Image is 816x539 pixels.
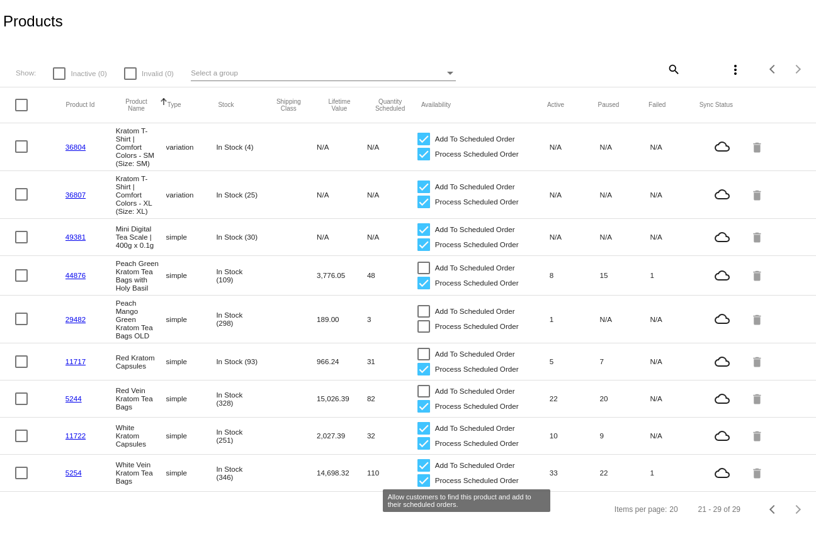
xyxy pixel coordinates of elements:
mat-cell: 22 [600,465,650,480]
mat-header-cell: Availability [421,101,547,108]
mat-cell: simple [166,391,217,406]
span: Add To Scheduled Order [435,304,515,319]
mat-cell: N/A [650,140,700,154]
span: Add To Scheduled Order [435,347,515,362]
mat-cell: variation [166,187,217,202]
mat-cell: N/A [650,391,700,406]
span: Invalid (0) [142,66,174,81]
mat-cell: 48 [367,268,417,282]
mat-cell: N/A [650,354,700,369]
button: Change sorting for QuantityScheduled [370,98,410,112]
mat-cell: Mini Digital Tea Scale | 400g x 0.1g [116,221,166,252]
mat-cell: 189.00 [317,312,367,326]
button: Change sorting for LifetimeValue [320,98,360,112]
mat-cell: Peach Green Kratom Tea Bags with Holy Basil [116,256,166,295]
button: Change sorting for TotalQuantityFailed [649,101,666,109]
mat-cell: simple [166,268,217,282]
mat-icon: cloud_queue [700,311,744,326]
mat-cell: N/A [367,230,417,244]
span: Process Scheduled Order [435,275,519,291]
mat-cell: Red Kratom Capsules [116,350,166,373]
mat-icon: delete [751,389,766,408]
span: Process Scheduled Order [435,319,519,334]
mat-cell: White Vein Kratom Tea Bags [116,457,166,488]
mat-cell: N/A [650,312,700,326]
mat-cell: N/A [650,187,700,202]
button: Change sorting for TotalQuantityScheduledPaused [598,101,619,109]
mat-icon: delete [751,426,766,445]
mat-cell: 14,698.32 [317,465,367,480]
mat-cell: N/A [600,230,650,244]
span: Add To Scheduled Order [435,131,515,147]
mat-cell: Kratom T-Shirt | Comfort Colors - XL (Size: XL) [116,171,166,218]
span: Add To Scheduled Order [435,260,515,275]
mat-cell: simple [166,230,217,244]
mat-cell: N/A [367,187,417,202]
div: 21 - 29 of 29 [698,505,740,514]
button: Previous page [761,497,786,522]
mat-cell: N/A [317,140,367,154]
span: Add To Scheduled Order [435,179,515,194]
h2: Products [3,13,63,30]
mat-cell: 82 [367,391,417,406]
mat-cell: 3,776.05 [317,268,367,282]
span: Add To Scheduled Order [435,421,515,436]
button: Change sorting for ProductName [116,98,156,112]
mat-cell: simple [166,354,217,369]
a: 5254 [65,469,82,477]
mat-cell: N/A [367,140,417,154]
mat-cell: Red Vein Kratom Tea Bags [116,383,166,414]
span: Process Scheduled Order [435,237,519,252]
mat-cell: White Kratom Capsules [116,420,166,451]
mat-icon: cloud_queue [700,428,744,443]
mat-cell: N/A [650,230,700,244]
mat-select: Select a group [191,65,455,81]
a: 36807 [65,191,86,199]
mat-cell: 1 [650,465,700,480]
mat-cell: N/A [550,187,600,202]
span: Inactive (0) [71,66,106,81]
mat-cell: 966.24 [317,354,367,369]
mat-cell: 2,027.39 [317,428,367,443]
mat-cell: 9 [600,428,650,443]
button: Change sorting for StockLevel [218,101,234,109]
mat-cell: 15 [600,268,650,282]
mat-cell: In Stock (298) [216,308,266,330]
mat-cell: N/A [600,140,650,154]
mat-cell: N/A [317,187,367,202]
mat-cell: N/A [650,428,700,443]
mat-cell: 3 [367,312,417,326]
mat-cell: Kratom T-Shirt | Comfort Colors - SM (Size: SM) [116,123,166,170]
mat-icon: delete [751,352,766,371]
mat-cell: 10 [550,428,600,443]
mat-cell: 8 [550,268,600,282]
mat-cell: In Stock (4) [216,140,266,154]
mat-cell: 15,026.39 [317,391,367,406]
mat-icon: delete [751,309,766,329]
button: Previous page [761,57,786,82]
mat-cell: 1 [550,312,600,326]
a: 11717 [65,357,86,365]
mat-cell: N/A [317,230,367,244]
span: Show: [16,69,36,77]
span: Process Scheduled Order [435,194,519,209]
mat-cell: Peach Mango Green Kratom Tea Bags OLD [116,296,166,343]
mat-cell: 110 [367,465,417,480]
mat-cell: variation [166,140,217,154]
span: Add To Scheduled Order [435,222,515,237]
mat-icon: search [666,59,681,79]
span: Process Scheduled Order [435,147,519,162]
span: Add To Scheduled Order [435,458,515,473]
a: 49381 [65,233,86,241]
span: Process Scheduled Order [435,436,519,451]
mat-cell: 33 [550,465,600,480]
mat-cell: 31 [367,354,417,369]
mat-icon: cloud_queue [700,230,744,245]
mat-icon: delete [751,137,766,157]
button: Next page [786,497,811,522]
span: Add To Scheduled Order [435,384,515,399]
mat-icon: cloud_queue [700,391,744,406]
mat-cell: N/A [600,187,650,202]
a: 36804 [65,143,86,151]
span: Select a group [191,69,238,77]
